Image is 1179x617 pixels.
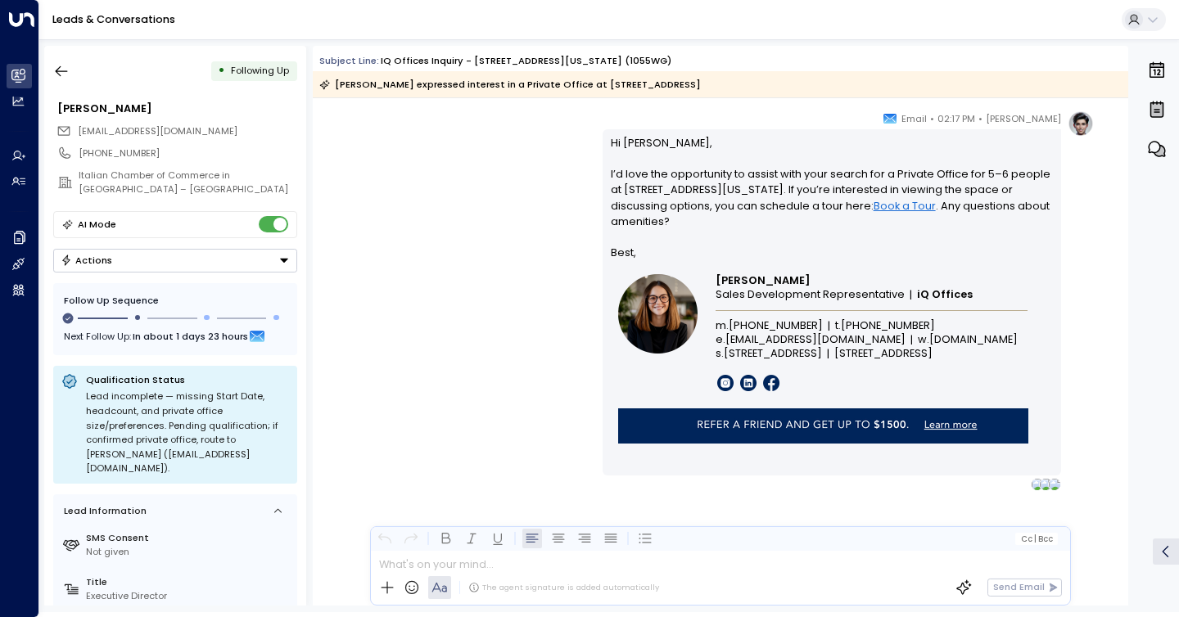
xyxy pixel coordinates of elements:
[910,333,913,347] font: |
[59,504,147,518] div: Lead Information
[611,135,1054,245] p: Hi [PERSON_NAME], I’d love the opportunity to assist with your search for a Private Office for 5–...
[79,146,296,160] div: [PHONE_NUMBER]
[1021,534,1053,543] span: Cc Bcc
[86,589,291,603] div: Executive Director
[978,110,982,127] span: •
[401,529,421,548] button: Redo
[827,347,829,361] font: |
[53,249,297,272] button: Actions
[716,347,724,360] span: s.
[874,198,936,214] a: Book a Tour
[724,347,822,360] span: [STREET_ADDRESS]
[835,319,841,332] span: t.
[64,293,287,307] div: Follow Up Sequence
[930,110,934,127] span: •
[937,110,975,127] span: 02:17 PM
[375,529,395,548] button: Undo
[986,110,1061,127] span: [PERSON_NAME]
[86,531,291,545] label: SMS Consent
[78,216,116,232] div: AI Mode
[381,54,671,68] div: iQ Offices Inquiry - [STREET_ADDRESS][US_STATE] (1055WG)
[86,373,289,386] p: Qualification Status
[725,333,906,346] a: [EMAIL_ADDRESS][DOMAIN_NAME]
[611,245,1054,260] p: Best,
[910,288,912,302] font: |
[917,288,973,301] a: iQ Offices
[841,319,935,332] a: [PHONE_NUMBER]
[716,274,811,287] span: [PERSON_NAME]
[828,319,830,333] font: |
[729,319,823,332] a: [PHONE_NUMBER]
[64,327,287,345] div: Next Follow Up:
[86,545,291,559] div: Not given
[1032,479,1043,490] img: 5982937@BCC.HUBSPOT.COM
[1040,479,1051,490] img: SALES@IQOFFICES.COM
[1034,534,1037,543] span: |
[78,124,237,137] span: [EMAIL_ADDRESS][DOMAIN_NAME]
[319,76,701,92] div: [PERSON_NAME] expressed interest in a Private Office at [STREET_ADDRESS]
[716,319,729,332] span: m.
[86,390,289,476] div: Lead incomplete — missing Start Date, headcount, and private office size/preferences. Pending qua...
[61,254,112,266] div: Actions
[716,288,905,301] span: Sales Development Representative
[133,327,248,345] span: In about 1 days 23 hours
[716,333,725,346] span: e.
[1015,533,1058,545] button: Cc|Bcc
[86,575,291,589] label: Title
[218,59,225,83] div: •
[53,249,297,272] div: Button group with a nested menu
[79,169,296,196] div: Italian Chamber of Commerce in [GEOGRAPHIC_DATA] – [GEOGRAPHIC_DATA]
[1068,110,1094,137] img: profile-logo.png
[319,54,379,67] span: Subject Line:
[918,333,929,346] span: w.
[901,110,927,127] span: Email
[57,101,296,116] div: [PERSON_NAME]
[231,64,289,77] span: Following Up
[1049,479,1060,490] img: ILARIA@ICCBC.COM
[929,333,1018,346] a: [DOMAIN_NAME]
[78,124,237,138] span: ilaria@iccbc.com
[52,12,175,26] a: Leads & Conversations
[468,582,659,593] div: The agent signature is added automatically
[834,347,933,360] span: [STREET_ADDRESS]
